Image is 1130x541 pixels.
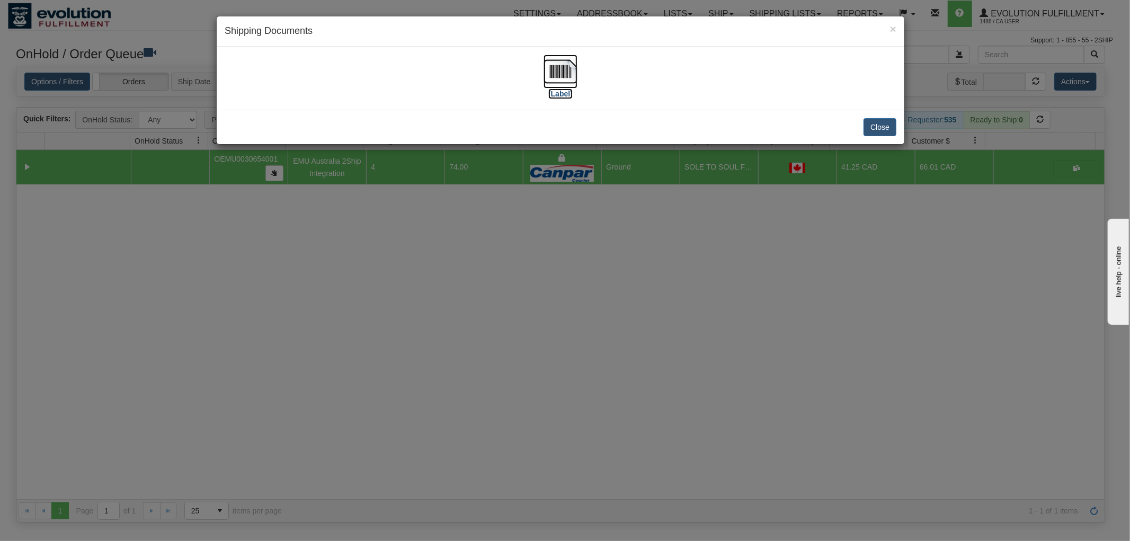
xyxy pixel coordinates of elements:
[544,55,577,88] img: barcode.jpg
[890,23,896,34] button: Close
[890,23,896,35] span: ×
[8,9,98,17] div: live help - online
[1106,216,1129,324] iframe: chat widget
[225,24,896,38] h4: Shipping Documents
[864,118,896,136] button: Close
[544,66,577,97] a: [Label]
[548,88,573,99] label: [Label]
